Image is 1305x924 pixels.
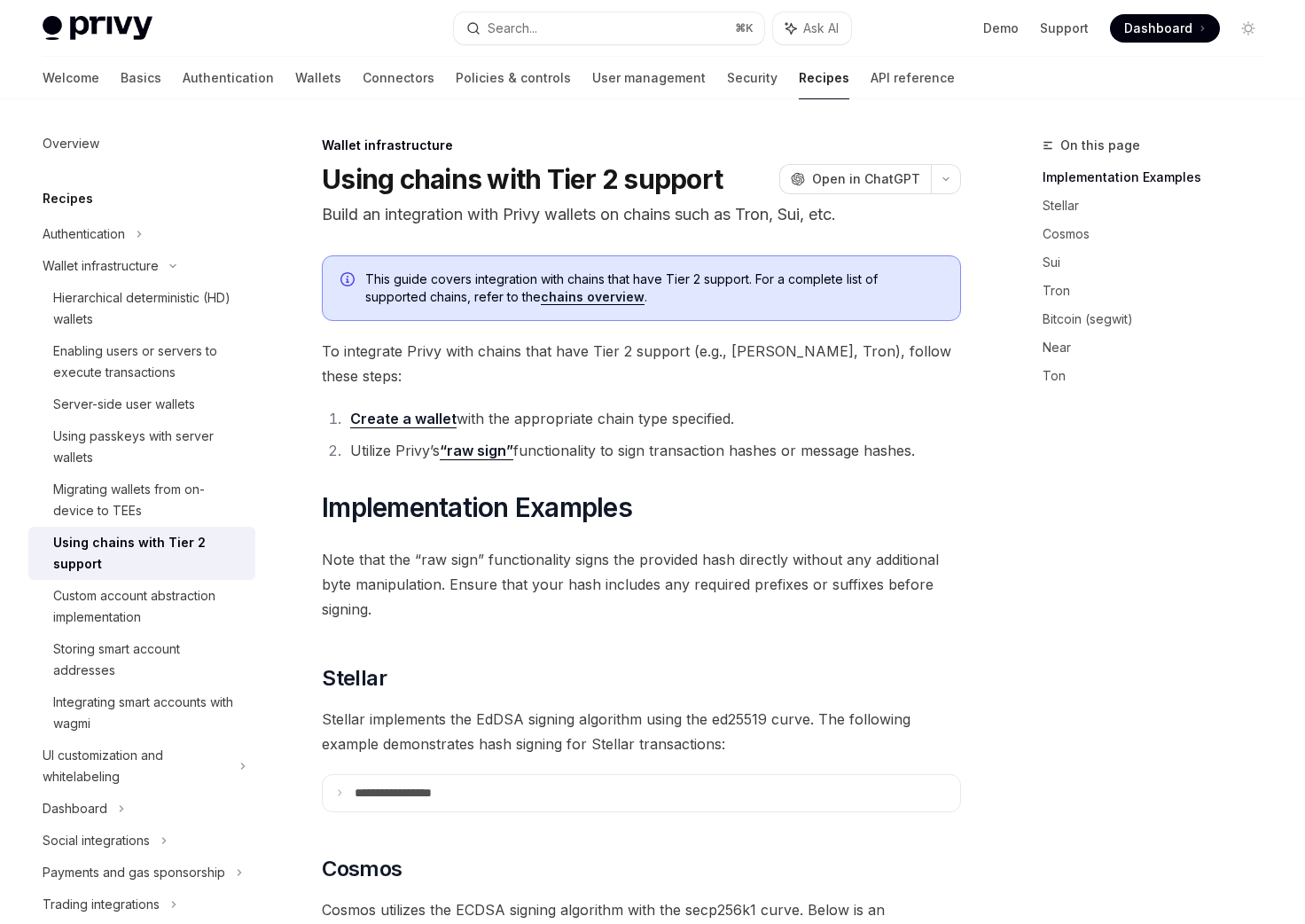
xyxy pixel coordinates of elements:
div: UI customization and whitelabeling [43,745,229,787]
span: Cosmos [322,855,402,883]
div: v 4.0.24 [50,28,87,43]
a: API reference [871,57,955,99]
span: Note that the “raw sign” functionality signs the provided hash directly without any additional by... [322,547,961,622]
a: chains overview [541,289,645,305]
a: Recipes [799,57,849,99]
a: Tron [1043,277,1277,305]
a: Bitcoin (segwit) [1043,305,1277,333]
a: Custom account abstraction implementation [28,580,255,633]
div: Storing smart account addresses [53,638,245,681]
a: Wallets [295,57,341,99]
div: 关键词（按流量） [200,106,292,118]
a: Demo [983,20,1019,37]
h1: Using chains with Tier 2 support [322,163,723,195]
li: Utilize Privy’s functionality to sign transaction hashes or message hashes. [345,438,961,463]
a: Ton [1043,362,1277,390]
a: Near [1043,333,1277,362]
div: Custom account abstraction implementation [53,585,245,628]
div: Migrating wallets from on-device to TEEs [53,479,245,521]
div: Server-side user wallets [53,394,195,415]
a: Policies & controls [456,57,571,99]
a: Implementation Examples [1043,163,1277,192]
a: Storing smart account addresses [28,633,255,686]
span: Implementation Examples [322,491,632,523]
svg: Info [340,272,358,290]
img: tab_domain_overview_orange.svg [72,105,86,119]
button: Toggle dark mode [1234,14,1262,43]
img: website_grey.svg [28,46,43,62]
div: Enabling users or servers to execute transactions [53,341,245,383]
div: Search... [488,18,537,39]
a: Enabling users or servers to execute transactions [28,335,255,388]
span: Open in ChatGPT [812,170,920,188]
a: Dashboard [1110,14,1220,43]
a: User management [592,57,706,99]
a: Using chains with Tier 2 support [28,527,255,580]
span: Stellar [322,664,387,693]
div: Integrating smart accounts with wagmi [53,692,245,734]
span: To integrate Privy with chains that have Tier 2 support (e.g., [PERSON_NAME], Tron), follow these... [322,339,961,388]
a: “raw sign” [440,442,513,460]
a: Basics [121,57,161,99]
button: Open in ChatGPT [779,164,931,194]
a: Create a wallet [350,410,457,428]
a: Stellar [1043,192,1277,220]
div: Payments and gas sponsorship [43,862,225,883]
div: Wallet infrastructure [322,137,961,154]
span: On this page [1060,135,1140,156]
a: Cosmos [1043,220,1277,248]
a: Hierarchical deterministic (HD) wallets [28,282,255,335]
div: Wallet infrastructure [43,255,159,277]
a: Security [727,57,778,99]
button: Ask AI [773,12,851,44]
div: Overview [43,133,99,154]
div: Using chains with Tier 2 support [53,532,245,575]
div: Dashboard [43,798,107,819]
span: Stellar implements the EdDSA signing algorithm using the ed25519 curve. The following example dem... [322,707,961,756]
img: light logo [43,16,152,41]
a: Connectors [363,57,434,99]
div: Social integrations [43,830,150,851]
div: Hierarchical deterministic (HD) wallets [53,287,245,330]
span: Ask AI [803,20,839,37]
span: This guide covers integration with chains that have Tier 2 support. For a complete list of suppor... [365,270,942,306]
a: Overview [28,128,255,160]
div: Trading integrations [43,894,160,915]
a: Authentication [183,57,274,99]
h5: Recipes [43,188,93,209]
a: Using passkeys with server wallets [28,420,255,474]
a: Welcome [43,57,99,99]
li: with the appropriate chain type specified. [345,406,961,431]
div: 域名: [DOMAIN_NAME] [46,46,180,62]
img: tab_keywords_by_traffic_grey.svg [181,105,195,119]
a: Server-side user wallets [28,388,255,420]
div: Authentication [43,223,125,245]
div: 域名概述 [91,106,137,118]
button: Search...⌘K [454,12,764,44]
p: Build an integration with Privy wallets on chains such as Tron, Sui, etc. [322,202,961,227]
span: ⌘ K [735,21,754,35]
img: logo_orange.svg [28,28,43,43]
a: Migrating wallets from on-device to TEEs [28,474,255,527]
a: Sui [1043,248,1277,277]
div: Using passkeys with server wallets [53,426,245,468]
a: Support [1040,20,1089,37]
span: Dashboard [1124,20,1192,37]
a: Integrating smart accounts with wagmi [28,686,255,740]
